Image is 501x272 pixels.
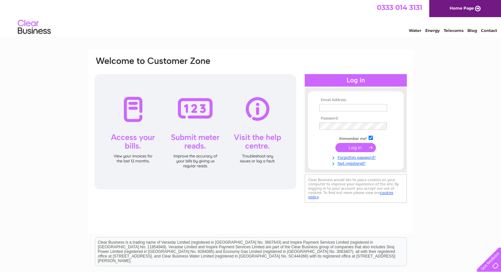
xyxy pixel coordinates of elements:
[318,116,394,121] th: Password:
[318,98,394,102] th: Email Address:
[377,3,422,12] a: 0333 014 3131
[467,28,477,33] a: Blog
[444,28,463,33] a: Telecoms
[305,174,407,203] div: Clear Business would like to place cookies on your computer to improve your experience of the sit...
[17,17,51,37] img: logo.png
[319,154,394,160] a: Forgotten password?
[95,4,406,32] div: Clear Business is a trading name of Verastar Limited (registered in [GEOGRAPHIC_DATA] No. 3667643...
[308,190,393,199] a: cookies policy
[335,143,376,152] input: Submit
[319,160,394,166] a: Not registered?
[318,135,394,141] td: Remember me?
[409,28,421,33] a: Water
[425,28,440,33] a: Energy
[481,28,497,33] a: Contact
